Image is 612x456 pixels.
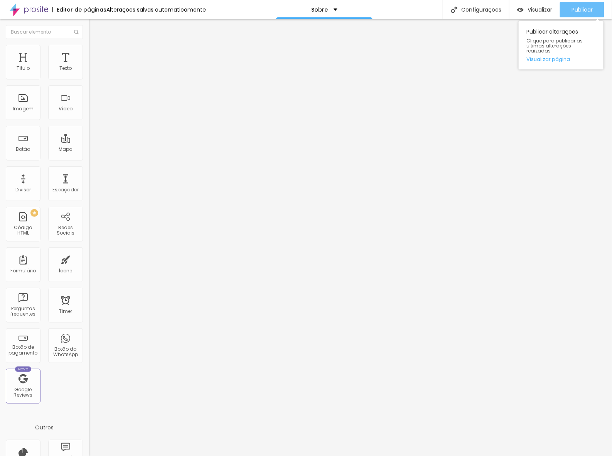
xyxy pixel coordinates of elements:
div: Ícone [59,268,72,274]
button: Visualizar [509,2,560,17]
input: Buscar elemento [6,25,83,39]
button: Publicar [560,2,604,17]
div: Formulário [10,268,36,274]
div: Perguntas frequentes [8,306,38,317]
a: Visualizar página [526,57,596,62]
img: Icone [451,7,457,13]
span: Clique para publicar as ultimas alterações reaizadas [526,38,596,54]
div: Botão [16,147,30,152]
div: Texto [59,66,72,71]
div: Espaçador [52,187,79,193]
div: Redes Sociais [50,225,81,236]
span: Publicar [572,7,593,13]
div: Vídeo [59,106,72,111]
div: Botão de pagamento [8,345,38,356]
div: Google Reviews [8,387,38,398]
div: Código HTML [8,225,38,236]
div: Título [17,66,30,71]
div: Publicar alterações [519,21,604,69]
div: Editor de páginas [52,7,106,12]
img: Icone [74,30,79,34]
div: Timer [59,309,72,314]
p: Sobre [311,7,328,12]
div: Alterações salvas automaticamente [106,7,206,12]
div: Mapa [59,147,72,152]
img: view-1.svg [517,7,524,13]
span: Visualizar [528,7,552,13]
iframe: Editor [89,19,612,456]
div: Imagem [13,106,34,111]
div: Botão do WhatsApp [50,346,81,358]
div: Novo [15,366,32,372]
div: Divisor [15,187,31,193]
